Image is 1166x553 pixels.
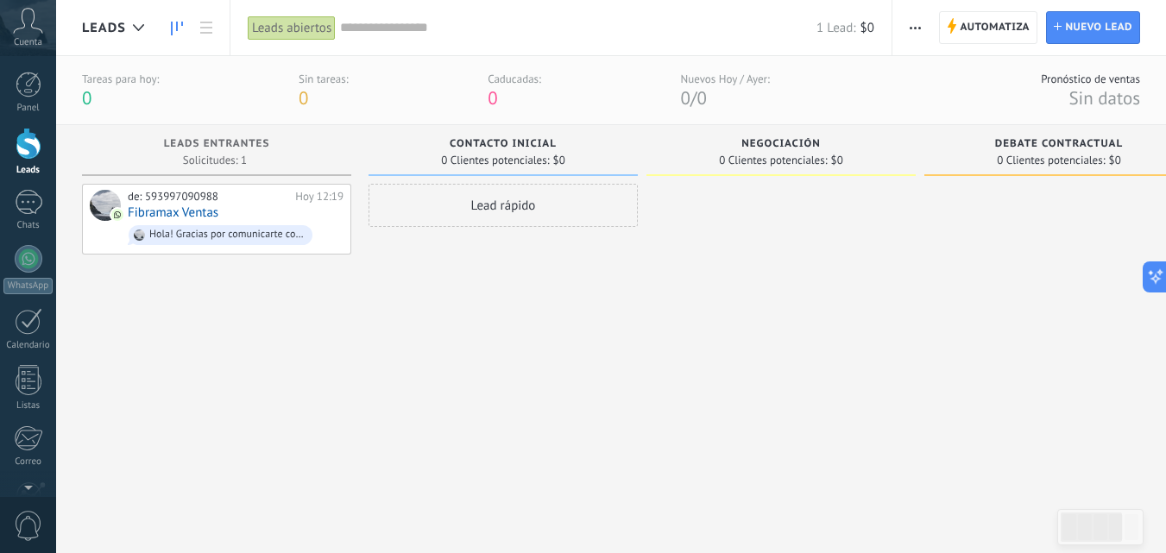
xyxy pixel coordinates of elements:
div: Hola! Gracias por comunicarte con FIBRAMAX VENTAS 📡🌐🛜 Por favor ayúdanos con tu ubicación y númer... [149,229,305,241]
div: Listas [3,400,54,412]
span: Leads Entrantes [164,138,270,150]
span: Sin datos [1068,86,1140,110]
span: 0 [696,86,706,110]
span: Negociación [741,138,821,150]
div: Contacto inicial [377,138,629,153]
div: Negociación [655,138,907,153]
div: Lead rápido [369,184,638,227]
a: Nuevo lead [1046,11,1140,44]
span: 0 Clientes potenciales: [997,155,1105,166]
div: WhatsApp [3,278,53,294]
a: Fibramax Ventas [128,205,218,220]
img: com.amocrm.amocrmwa.svg [111,209,123,221]
div: Caducadas: [488,72,541,86]
div: Sin tareas: [299,72,349,86]
span: 0 Clientes potenciales: [441,155,549,166]
div: Hoy 12:19 [295,190,343,204]
div: Nuevos Hoy / Ayer: [681,72,770,86]
span: Nuevo lead [1065,12,1132,43]
div: Leads [3,165,54,176]
div: Correo [3,456,54,468]
span: Leads [82,20,126,36]
span: 0 [82,86,91,110]
span: Automatiza [960,12,1030,43]
span: Cuenta [14,37,42,48]
span: $0 [831,155,843,166]
div: Tareas para hoy: [82,72,159,86]
span: 0 Clientes potenciales: [719,155,827,166]
a: Automatiza [939,11,1037,44]
div: Panel [3,103,54,114]
div: Calendario [3,340,54,351]
span: 0 [681,86,690,110]
span: Contacto inicial [450,138,557,150]
span: $0 [860,20,874,36]
span: 1 Lead: [816,20,855,36]
span: Debate contractual [995,138,1123,150]
div: Chats [3,220,54,231]
span: 0 [299,86,308,110]
span: $0 [553,155,565,166]
div: Fibramax Ventas [90,190,121,221]
span: Solicitudes: 1 [183,155,247,166]
div: de: 593997090988 [128,190,289,204]
span: $0 [1109,155,1121,166]
span: 0 [488,86,497,110]
div: Pronóstico de ventas [1041,72,1140,86]
div: Leads abiertos [248,16,336,41]
div: Leads Entrantes [91,138,343,153]
span: / [690,86,696,110]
